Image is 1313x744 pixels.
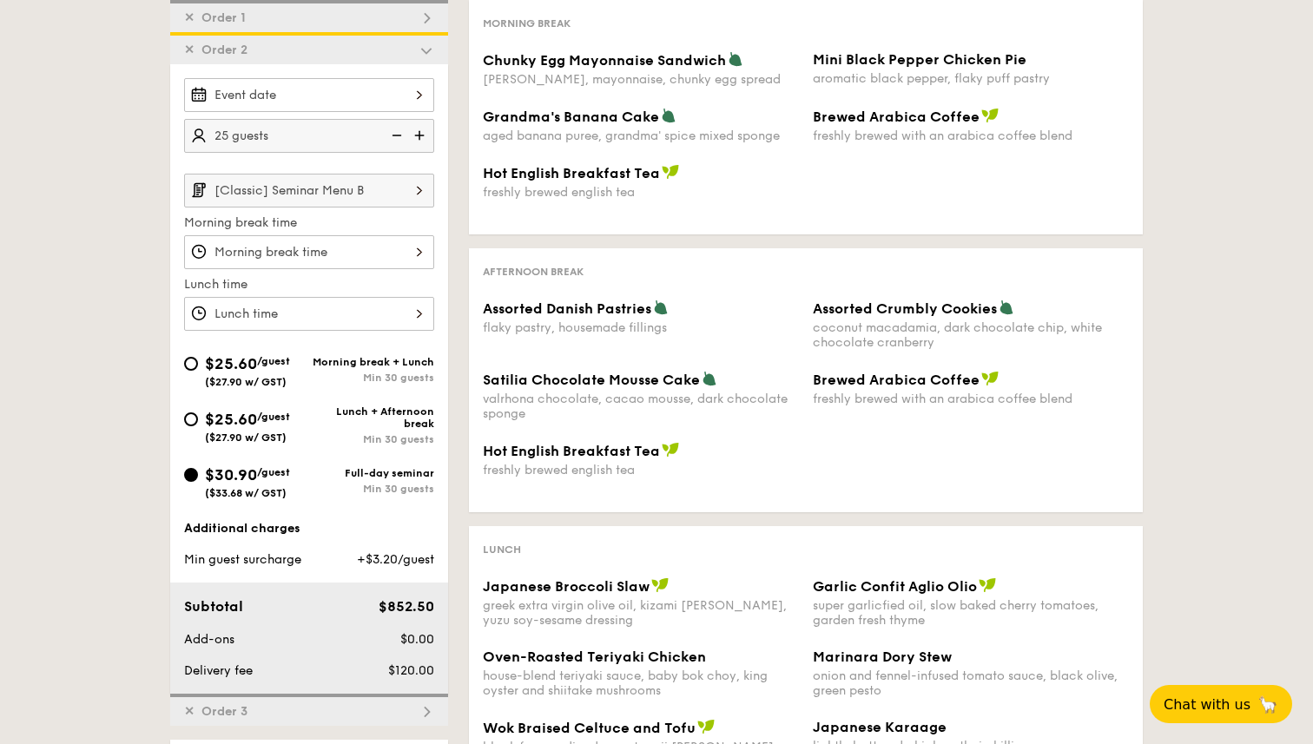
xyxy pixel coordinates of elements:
[483,109,659,125] span: Grandma's Banana Cake
[1257,695,1278,714] span: 🦙
[408,119,434,152] img: icon-add.58712e84.svg
[483,372,700,388] span: Satilia Chocolate Mousse Cake
[205,410,257,429] span: $25.60
[483,649,706,665] span: Oven-Roasted Teriyaki Chicken
[257,466,290,478] span: /guest
[813,598,1129,628] div: super garlicfied oil, slow baked cherry tomatoes, garden fresh thyme
[184,520,434,537] div: Additional charges
[813,668,1129,698] div: onion and fennel-infused tomato sauce, black olive, green pesto
[205,465,257,484] span: $30.90
[309,433,434,445] div: Min 30 guests
[184,468,198,482] input: $30.90/guest($33.68 w/ GST)Full-day seminarMin 30 guests
[813,649,952,665] span: Marinara Dory Stew
[662,442,679,458] img: icon-vegan.f8ff3823.svg
[400,632,434,647] span: $0.00
[661,108,676,123] img: icon-vegetarian.fe4039eb.svg
[483,52,726,69] span: Chunky Egg Mayonnaise Sandwich
[195,43,254,57] span: Order 2
[483,72,799,87] div: [PERSON_NAME], mayonnaise, chunky egg spread
[309,467,434,479] div: Full-day seminar
[184,119,434,153] input: Number of guests
[981,371,999,386] img: icon-vegan.f8ff3823.svg
[728,51,743,67] img: icon-vegetarian.fe4039eb.svg
[483,463,799,477] div: freshly brewed english tea
[379,598,434,615] span: $852.50
[184,235,434,269] input: Morning break time
[813,320,1129,350] div: coconut macadamia, dark chocolate chip, white chocolate cranberry
[979,577,996,593] img: icon-vegan.f8ff3823.svg
[184,412,198,426] input: $25.60/guest($27.90 w/ GST)Lunch + Afternoon breakMin 30 guests
[419,10,434,26] img: icon-dropdown.fa26e9f9.svg
[813,578,977,595] span: Garlic Confit Aglio Olio
[309,483,434,495] div: Min 30 guests
[483,392,799,421] div: valrhona chocolate, cacao mousse, dark chocolate sponge
[309,372,434,384] div: Min 30 guests
[405,174,434,207] img: icon-chevron-right.3c0dfbd6.svg
[483,543,521,556] span: Lunch
[388,663,434,678] span: $120.00
[483,266,584,278] span: Afternoon break
[813,128,1129,143] div: freshly brewed with an arabica coffee blend
[483,17,571,30] span: Morning break
[357,552,434,567] span: +$3.20/guest
[483,300,651,317] span: Assorted Danish Pastries
[813,109,980,125] span: Brewed Arabica Coffee
[813,719,947,735] span: Japanese Karaage
[205,431,287,444] span: ($27.90 w/ GST)
[1164,696,1250,713] span: Chat with us
[697,719,715,734] img: icon-vegan.f8ff3823.svg
[813,372,980,388] span: Brewed Arabica Coffee
[483,668,799,698] div: house-blend teriyaki sauce, baby bok choy, king oyster and shiitake mushrooms
[483,165,660,181] span: Hot English Breakfast Tea
[205,354,257,373] span: $25.60
[483,128,799,143] div: aged banana puree, grandma' spice mixed sponge
[483,598,799,628] div: greek extra virgin olive oil, kizami [PERSON_NAME], yuzu soy-sesame dressing
[184,214,434,232] label: Morning break time
[184,704,195,719] span: ✕
[382,119,408,152] img: icon-reduce.1d2dbef1.svg
[651,577,669,593] img: icon-vegan.f8ff3823.svg
[309,405,434,430] div: Lunch + Afternoon break
[184,357,198,371] input: $25.60/guest($27.90 w/ GST)Morning break + LunchMin 30 guests
[184,297,434,331] input: Lunch time
[184,663,253,678] span: Delivery fee
[702,371,717,386] img: icon-vegetarian.fe4039eb.svg
[184,10,195,25] span: ✕
[257,355,290,367] span: /guest
[184,598,243,615] span: Subtotal
[813,300,997,317] span: Assorted Crumbly Cookies
[981,108,999,123] img: icon-vegan.f8ff3823.svg
[999,300,1014,315] img: icon-vegetarian.fe4039eb.svg
[483,578,650,595] span: Japanese Broccoli Slaw
[195,704,254,719] span: Order 3
[483,320,799,335] div: flaky pastry, housemade fillings
[653,300,669,315] img: icon-vegetarian.fe4039eb.svg
[813,71,1129,86] div: aromatic black pepper, flaky puff pastry
[184,632,234,647] span: Add-ons
[309,356,434,368] div: Morning break + Lunch
[257,411,290,423] span: /guest
[184,552,301,567] span: Min guest surcharge
[184,43,195,57] span: ✕
[184,276,434,293] label: Lunch time
[483,185,799,200] div: freshly brewed english tea
[184,78,434,112] input: Event date
[483,720,696,736] span: Wok Braised Celtuce and Tofu
[419,43,434,58] img: icon-dropdown.fa26e9f9.svg
[1150,685,1292,723] button: Chat with us🦙
[195,10,253,25] span: Order 1
[483,443,660,459] span: Hot English Breakfast Tea
[419,704,434,720] img: icon-dropdown.fa26e9f9.svg
[205,487,287,499] span: ($33.68 w/ GST)
[205,376,287,388] span: ($27.90 w/ GST)
[813,51,1026,68] span: Mini Black Pepper Chicken Pie
[813,392,1129,406] div: freshly brewed with an arabica coffee blend
[662,164,679,180] img: icon-vegan.f8ff3823.svg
